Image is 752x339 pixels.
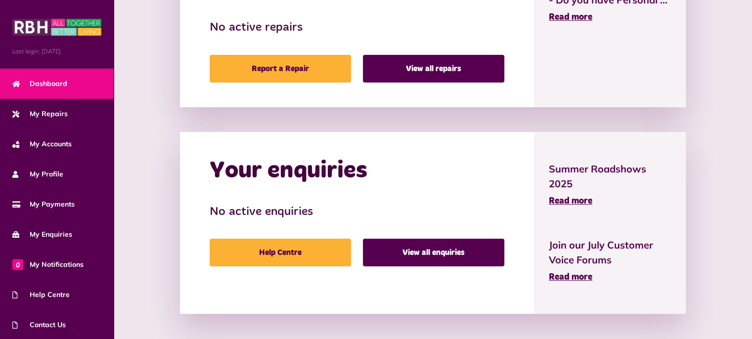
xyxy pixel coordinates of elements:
span: Dashboard [12,79,67,89]
span: Read more [549,273,592,282]
span: My Payments [12,199,75,210]
span: Join our July Customer Voice Forums [549,238,671,267]
a: Summer Roadshows 2025 Read more [549,162,671,208]
img: MyRBH [12,17,101,37]
span: Read more [549,13,592,22]
span: Contact Us [12,320,66,330]
span: My Accounts [12,139,72,149]
span: My Enquiries [12,229,72,240]
a: View all enquiries [363,239,504,266]
span: 0 [12,259,23,270]
h2: Your enquiries [210,157,367,185]
h3: No active enquiries [210,205,504,219]
span: Read more [549,197,592,206]
h3: No active repairs [210,21,504,35]
span: Summer Roadshows 2025 [549,162,671,191]
a: Help Centre [210,239,351,266]
a: Join our July Customer Voice Forums Read more [549,238,671,284]
span: Last login: [DATE] [12,47,101,56]
a: Report a Repair [210,55,351,83]
span: My Repairs [12,109,68,119]
span: My Notifications [12,259,84,270]
span: My Profile [12,169,63,179]
a: View all repairs [363,55,504,83]
span: Help Centre [12,290,70,300]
